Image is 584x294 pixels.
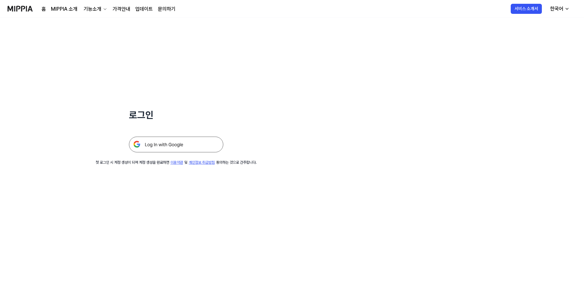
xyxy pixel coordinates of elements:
a: 홈 [42,5,46,13]
a: 업데이트 [135,5,153,13]
a: 개인정보 취급방침 [189,160,215,165]
div: 기능소개 [82,5,103,13]
a: MIPPIA 소개 [51,5,77,13]
div: 첫 로그인 시 계정 생성이 되며 계정 생성을 완료하면 및 동의하는 것으로 간주합니다. [96,160,257,165]
button: 기능소개 [82,5,108,13]
button: 서비스 소개서 [511,4,542,14]
a: 이용약관 [170,160,183,165]
button: 한국어 [545,3,573,15]
a: 문의하기 [158,5,175,13]
img: 구글 로그인 버튼 [129,137,223,152]
h1: 로그인 [129,108,223,122]
div: 한국어 [549,5,565,13]
a: 가격안내 [113,5,130,13]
